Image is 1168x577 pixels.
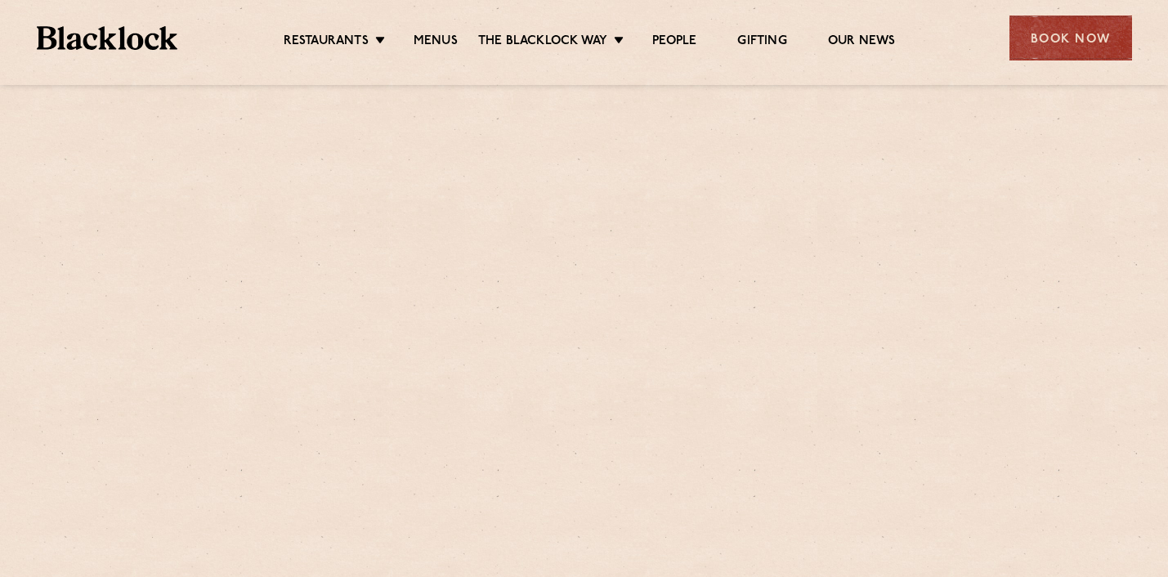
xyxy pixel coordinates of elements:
a: Our News [828,34,896,51]
a: People [652,34,696,51]
a: Menus [414,34,458,51]
img: BL_Textured_Logo-footer-cropped.svg [37,26,178,50]
a: Gifting [737,34,786,51]
a: Restaurants [284,34,369,51]
a: The Blacklock Way [478,34,607,51]
div: Book Now [1009,16,1132,60]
